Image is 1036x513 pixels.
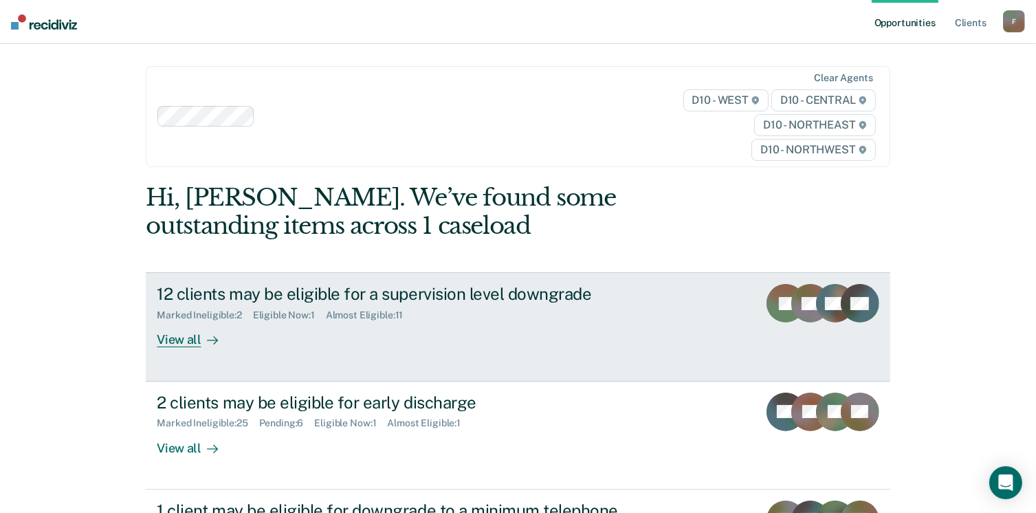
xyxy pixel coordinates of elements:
a: 2 clients may be eligible for early dischargeMarked Ineligible:25Pending:6Eligible Now:1Almost El... [146,382,890,490]
div: View all [157,429,234,456]
button: F [1003,10,1025,32]
div: Open Intercom Messenger [989,466,1022,499]
div: Pending : 6 [259,417,315,429]
span: D10 - NORTHWEST [751,139,875,161]
div: 2 clients may be eligible for early discharge [157,393,639,413]
img: Recidiviz [11,14,77,30]
div: Hi, [PERSON_NAME]. We’ve found some outstanding items across 1 caseload [146,184,741,240]
div: Almost Eligible : 11 [326,309,415,321]
div: Marked Ineligible : 2 [157,309,252,321]
div: Almost Eligible : 1 [387,417,472,429]
div: View all [157,321,234,348]
div: Eligible Now : 1 [253,309,326,321]
a: 12 clients may be eligible for a supervision level downgradeMarked Ineligible:2Eligible Now:1Almo... [146,272,890,381]
div: Clear agents [814,72,872,84]
span: D10 - CENTRAL [771,89,876,111]
span: D10 - NORTHEAST [754,114,875,136]
div: 12 clients may be eligible for a supervision level downgrade [157,284,639,304]
span: D10 - WEST [683,89,769,111]
div: Eligible Now : 1 [314,417,387,429]
div: Marked Ineligible : 25 [157,417,258,429]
